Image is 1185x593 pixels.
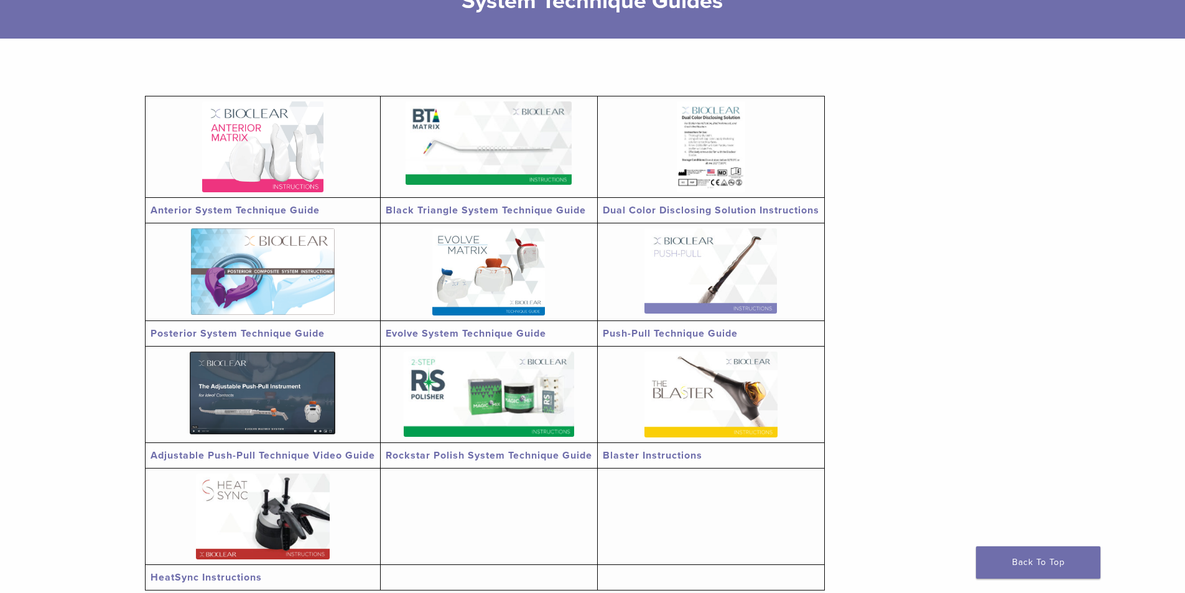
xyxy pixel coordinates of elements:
a: Blaster Instructions [603,449,702,462]
a: Evolve System Technique Guide [386,327,546,340]
a: HeatSync Instructions [151,571,262,584]
a: Back To Top [976,546,1100,579]
a: Dual Color Disclosing Solution Instructions [603,204,819,217]
a: Posterior System Technique Guide [151,327,325,340]
a: Push-Pull Technique Guide [603,327,738,340]
a: Rockstar Polish System Technique Guide [386,449,592,462]
a: Adjustable Push-Pull Technique Video Guide [151,449,375,462]
a: Anterior System Technique Guide [151,204,320,217]
a: Black Triangle System Technique Guide [386,204,586,217]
